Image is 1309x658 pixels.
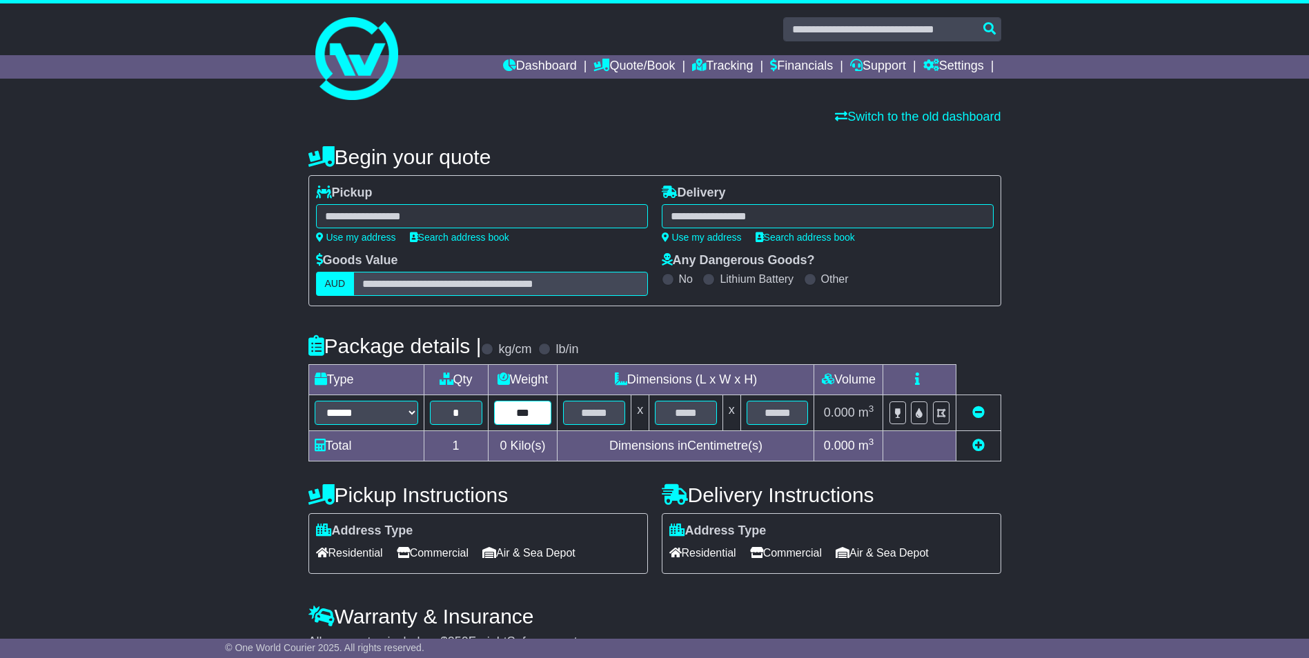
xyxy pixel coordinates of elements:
[850,55,906,79] a: Support
[814,365,883,395] td: Volume
[308,635,1001,650] div: All our quotes include a $ FreightSafe warranty.
[316,186,373,201] label: Pickup
[308,605,1001,628] h4: Warranty & Insurance
[662,483,1001,506] h4: Delivery Instructions
[500,439,506,452] span: 0
[316,253,398,268] label: Goods Value
[503,55,577,79] a: Dashboard
[858,439,874,452] span: m
[770,55,833,79] a: Financials
[488,431,558,461] td: Kilo(s)
[722,395,740,431] td: x
[662,232,742,243] a: Use my address
[692,55,753,79] a: Tracking
[972,439,985,452] a: Add new item
[972,406,985,419] a: Remove this item
[631,395,649,431] td: x
[824,439,855,452] span: 0.000
[498,342,531,357] label: kg/cm
[316,524,413,539] label: Address Type
[824,406,855,419] span: 0.000
[669,542,736,564] span: Residential
[308,335,482,357] h4: Package details |
[662,253,815,268] label: Any Dangerous Goods?
[821,272,849,286] label: Other
[836,542,929,564] span: Air & Sea Depot
[593,55,675,79] a: Quote/Book
[308,431,424,461] td: Total
[308,365,424,395] td: Type
[424,365,488,395] td: Qty
[397,542,469,564] span: Commercial
[669,524,767,539] label: Address Type
[424,431,488,461] td: 1
[448,635,469,648] span: 250
[923,55,984,79] a: Settings
[558,365,814,395] td: Dimensions (L x W x H)
[750,542,822,564] span: Commercial
[488,365,558,395] td: Weight
[316,232,396,243] a: Use my address
[720,272,794,286] label: Lithium Battery
[410,232,509,243] a: Search address book
[756,232,855,243] a: Search address book
[482,542,575,564] span: Air & Sea Depot
[308,146,1001,168] h4: Begin your quote
[869,403,874,414] sup: 3
[225,642,424,653] span: © One World Courier 2025. All rights reserved.
[869,437,874,447] sup: 3
[679,272,693,286] label: No
[316,272,355,296] label: AUD
[662,186,726,201] label: Delivery
[308,483,648,506] h4: Pickup Instructions
[555,342,578,357] label: lb/in
[558,431,814,461] td: Dimensions in Centimetre(s)
[858,406,874,419] span: m
[835,110,1001,123] a: Switch to the old dashboard
[316,542,383,564] span: Residential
